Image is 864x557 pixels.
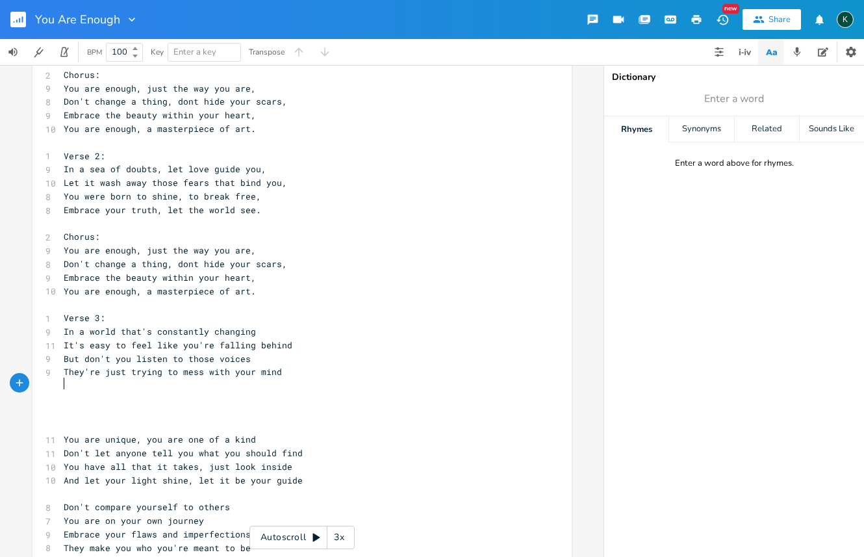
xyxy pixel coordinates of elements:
span: And let your light shine, let it be your guide [64,474,303,486]
button: K [837,5,854,34]
span: Chorus: [64,69,100,81]
span: Enter a key [173,46,216,58]
button: Share [743,9,801,30]
span: It's easy to feel like you're falling behind [64,339,292,351]
span: Don't change a thing, dont hide your scars, [64,258,287,270]
div: Dictionary [612,73,856,82]
div: Key [151,48,164,56]
span: They're just trying to mess with your mind [64,366,282,378]
div: Autoscroll [249,526,355,549]
div: Enter a word above for rhymes. [675,158,794,169]
span: Let it wash away those fears that bind you, [64,177,287,188]
span: In a world that's constantly changing [64,326,256,337]
span: Embrace your flaws and imperfections [64,528,251,540]
span: Don't change a thing, dont hide your scars, [64,96,287,107]
span: Embrace the beauty within your heart, [64,109,256,121]
span: Don't compare yourself to others [64,501,230,513]
span: You are enough, a masterpiece of art. [64,285,256,297]
span: Enter a word [704,92,764,107]
span: They make you who you're meant to be [64,542,251,554]
div: New [722,4,739,14]
span: Embrace the beauty within your heart, [64,272,256,283]
span: You are unique, you are one of a kind [64,434,256,445]
span: You Are Enough [35,14,120,25]
div: Transpose [249,48,285,56]
button: New [709,8,735,31]
span: Verse 2: [64,150,105,162]
div: Synonyms [669,116,733,142]
span: You are on your own journey [64,515,204,526]
div: Rhymes [604,116,668,142]
span: You are enough, just the way you are, [64,83,256,94]
span: You have all that it takes, just look inside [64,461,292,473]
span: In a sea of doubts, let love guide you, [64,163,266,175]
div: Koval [837,11,854,28]
span: You are enough, a masterpiece of art. [64,123,256,135]
span: Chorus: [64,231,100,242]
div: BPM [87,49,102,56]
span: But don't you listen to those voices [64,353,251,365]
div: Related [735,116,799,142]
span: Verse 3: [64,312,105,324]
span: Don't let anyone tell you what you should find [64,447,303,459]
span: You are enough, just the way you are, [64,244,256,256]
div: Share [769,14,791,25]
div: 3x [327,526,351,549]
span: Embrace your truth, let the world see. [64,204,261,216]
span: You were born to shine, to break free, [64,190,261,202]
div: Sounds Like [800,116,864,142]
